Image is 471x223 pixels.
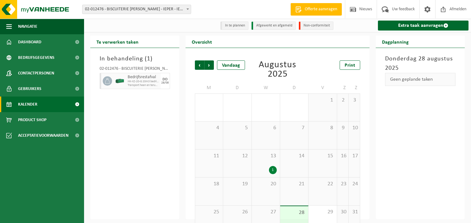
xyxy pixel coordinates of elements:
[18,128,68,143] span: Acceptatievoorwaarden
[312,209,333,216] span: 29
[312,181,333,187] span: 22
[340,209,345,216] span: 30
[309,82,337,93] td: V
[115,76,125,86] img: HK-XZ-20-GN-00
[128,75,159,80] span: Bedrijfsrestafval
[337,82,349,93] td: Z
[352,181,357,187] span: 24
[18,97,37,112] span: Kalender
[269,166,277,174] div: 1
[128,83,159,87] span: Transport heen en terug op aanvraag
[100,67,170,73] div: 02-012476 - BISCUITERIE [PERSON_NAME] - IEPER - IEPER
[186,36,218,48] h2: Overzicht
[226,153,248,159] span: 12
[161,81,169,84] div: 28/08
[147,56,150,62] span: 1
[217,60,245,70] div: Vandaag
[198,153,220,159] span: 11
[226,181,248,187] span: 19
[340,97,345,104] span: 2
[205,60,214,70] span: Volgende
[198,209,220,216] span: 25
[340,181,345,187] span: 23
[251,60,304,79] div: Augustus 2025
[255,153,277,159] span: 13
[252,21,296,30] li: Afgewerkt en afgemeld
[18,112,46,128] span: Product Shop
[352,153,357,159] span: 17
[352,97,357,104] span: 3
[255,181,277,187] span: 20
[100,54,170,64] h3: In behandeling ( )
[223,82,252,93] td: D
[128,80,159,83] span: HK-XZ-20-G 20m3 bedrijfsafval - [GEOGRAPHIC_DATA]
[303,6,339,12] span: Offerte aanvragen
[18,50,54,65] span: Bedrijfsgegevens
[352,125,357,131] span: 10
[385,73,455,86] div: Geen geplande taken
[18,19,37,34] span: Navigatie
[90,36,145,48] h2: Te verwerken taken
[299,21,333,30] li: Non-conformiteit
[340,153,345,159] span: 16
[312,153,333,159] span: 15
[226,209,248,216] span: 26
[349,82,360,93] td: Z
[378,21,469,31] a: Extra taak aanvragen
[283,181,305,187] span: 21
[252,82,280,93] td: W
[226,125,248,131] span: 5
[18,65,54,81] span: Contactpersonen
[82,5,191,14] span: 02-012476 - BISCUITERIE JULES DESTROOPER - IEPER - IEPER
[18,81,41,97] span: Gebruikers
[220,21,248,30] li: In te plannen
[162,78,167,81] div: DO
[340,60,360,70] a: Print
[198,125,220,131] span: 4
[255,209,277,216] span: 27
[198,181,220,187] span: 18
[82,5,191,14] span: 02-012476 - BISCUITERIE JULES DESTROOPER - IEPER - IEPER
[255,125,277,131] span: 6
[312,97,333,104] span: 1
[280,82,309,93] td: D
[283,125,305,131] span: 7
[340,125,345,131] span: 9
[283,153,305,159] span: 14
[345,63,355,68] span: Print
[195,82,223,93] td: M
[385,54,455,73] h3: Donderdag 28 augustus 2025
[283,209,305,216] span: 28
[290,3,342,16] a: Offerte aanvragen
[195,60,204,70] span: Vorige
[312,125,333,131] span: 8
[18,34,41,50] span: Dashboard
[352,209,357,216] span: 31
[376,36,415,48] h2: Dagplanning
